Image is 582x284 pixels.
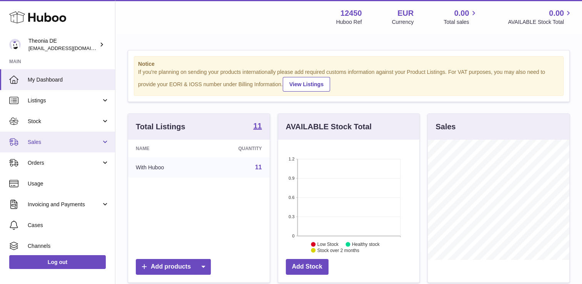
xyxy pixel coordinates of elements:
a: Add Stock [286,259,329,275]
span: AVAILABLE Stock Total [508,18,573,26]
a: Log out [9,255,106,269]
span: Orders [28,159,101,167]
text: 0 [292,234,294,238]
text: 0.3 [288,214,294,219]
a: 11 [253,122,262,131]
span: Sales [28,139,101,146]
text: Low Stock [317,242,339,247]
span: My Dashboard [28,76,109,84]
a: 11 [255,164,262,170]
text: 1.2 [288,157,294,161]
th: Quantity [203,140,270,157]
div: If you're planning on sending your products internationally please add required customs informati... [138,68,559,92]
text: 0.6 [288,195,294,200]
span: Channels [28,242,109,250]
strong: 12450 [340,8,362,18]
th: Name [128,140,203,157]
div: Theonia DE [28,37,98,52]
h3: AVAILABLE Stock Total [286,122,372,132]
span: Usage [28,180,109,187]
strong: Notice [138,60,559,68]
h3: Total Listings [136,122,185,132]
span: 0.00 [549,8,564,18]
td: With Huboo [128,157,203,177]
text: Stock over 2 months [317,248,359,253]
span: Cases [28,222,109,229]
span: Listings [28,97,101,104]
a: View Listings [283,77,330,92]
text: 0.9 [288,176,294,180]
div: Huboo Ref [336,18,362,26]
a: 0.00 Total sales [444,8,478,26]
span: [EMAIL_ADDRESS][DOMAIN_NAME] [28,45,113,51]
text: Healthy stock [352,242,380,247]
span: Stock [28,118,101,125]
a: 0.00 AVAILABLE Stock Total [508,8,573,26]
span: Total sales [444,18,478,26]
span: Invoicing and Payments [28,201,101,208]
h3: Sales [435,122,455,132]
strong: EUR [397,8,414,18]
img: info-de@theonia.com [9,39,21,50]
strong: 11 [253,122,262,130]
span: 0.00 [454,8,469,18]
div: Currency [392,18,414,26]
a: Add products [136,259,211,275]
